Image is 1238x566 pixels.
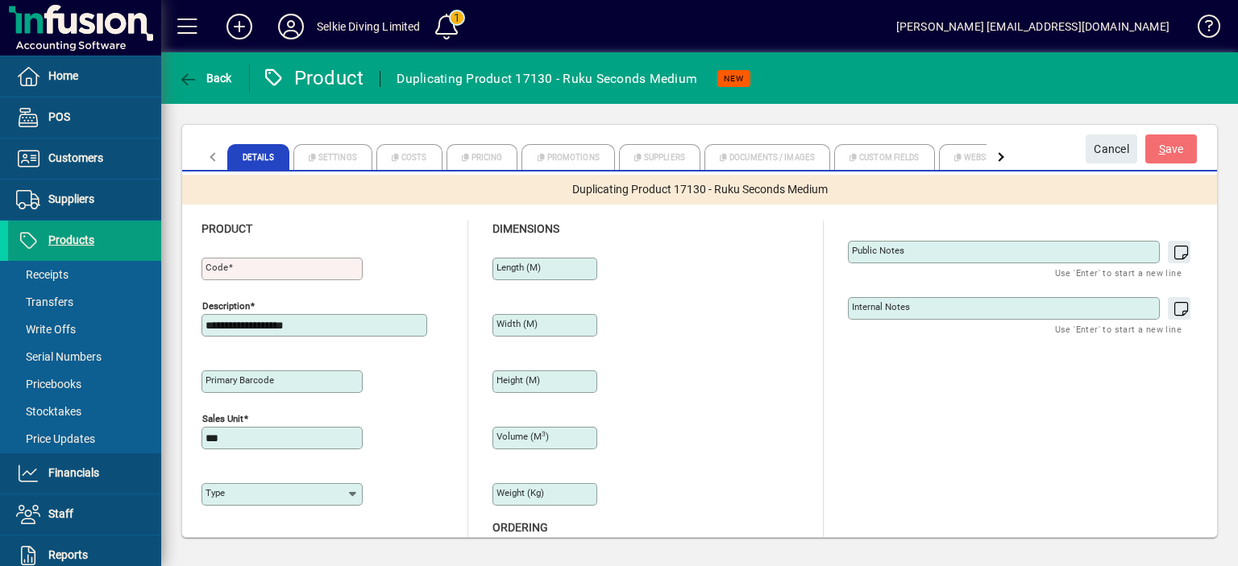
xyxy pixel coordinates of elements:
[48,192,94,205] span: Suppliers
[265,12,317,41] button: Profile
[262,65,364,91] div: Product
[896,14,1169,39] div: [PERSON_NAME] [EMAIL_ADDRESS][DOMAIN_NAME]
[397,66,697,92] div: Duplicating Product 17130 - Ruku Seconds Medium
[16,350,102,363] span: Serial Numbers
[492,222,559,235] span: Dimensions
[16,268,69,281] span: Receipts
[206,262,228,273] mat-label: Code
[48,507,73,520] span: Staff
[16,432,95,445] span: Price Updates
[8,56,161,97] a: Home
[8,453,161,494] a: Financials
[1094,136,1129,163] span: Cancel
[1055,320,1182,338] mat-hint: Use 'Enter' to start a new line
[8,97,161,138] a: POS
[8,343,161,370] a: Serial Numbers
[16,295,73,308] span: Transfers
[161,64,250,93] app-page-header-button: Back
[852,245,904,256] mat-label: Public Notes
[48,233,94,246] span: Products
[724,73,744,84] span: NEW
[48,548,88,561] span: Reports
[206,487,225,498] mat-label: Type
[496,318,538,329] mat-label: Width (m)
[542,430,546,438] sup: 3
[496,374,540,386] mat-label: Height (m)
[48,110,70,123] span: POS
[1159,136,1184,163] span: ave
[8,494,161,535] a: Staff
[1145,134,1197,163] button: Save
[16,378,81,390] span: Pricebooks
[1186,3,1218,56] a: Knowledge Base
[202,413,243,424] mat-label: Sales unit
[48,69,78,82] span: Home
[48,466,99,479] span: Financials
[1086,134,1137,163] button: Cancel
[8,316,161,343] a: Write Offs
[572,181,828,198] span: Duplicating Product 17130 - Ruku Seconds Medium
[8,180,161,220] a: Suppliers
[8,288,161,316] a: Transfers
[492,521,548,534] span: Ordering
[1055,263,1182,282] mat-hint: Use 'Enter' to start a new line
[8,138,161,179] a: Customers
[8,398,161,425] a: Stocktakes
[8,261,161,288] a: Receipts
[214,12,265,41] button: Add
[16,405,81,418] span: Stocktakes
[48,151,103,164] span: Customers
[8,370,161,398] a: Pricebooks
[201,222,252,235] span: Product
[16,323,76,336] span: Write Offs
[8,425,161,452] a: Price Updates
[496,487,544,498] mat-label: Weight (Kg)
[202,300,250,312] mat-label: Description
[852,301,910,312] mat-label: Internal Notes
[206,374,274,386] mat-label: Primary barcode
[496,431,549,442] mat-label: Volume (m )
[174,64,236,93] button: Back
[1159,143,1165,155] span: S
[178,72,232,85] span: Back
[496,262,541,273] mat-label: Length (m)
[317,14,421,39] div: Selkie Diving Limited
